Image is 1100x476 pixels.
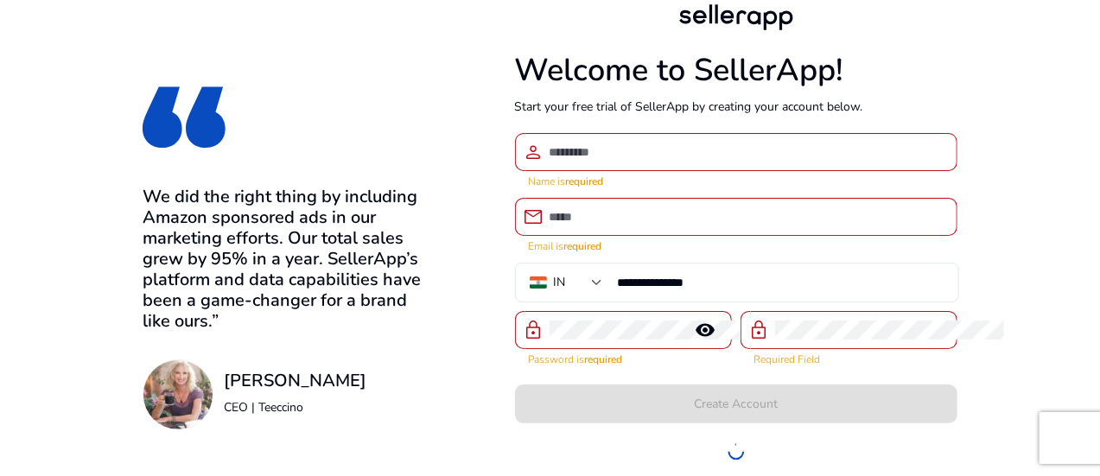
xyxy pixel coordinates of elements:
[524,142,544,162] span: person
[224,398,366,416] p: CEO | Teeccino
[529,236,944,254] mat-error: Email is
[754,349,944,367] mat-error: Required Field
[585,352,623,366] strong: required
[224,371,366,391] h3: [PERSON_NAME]
[749,320,770,340] span: lock
[685,320,727,340] mat-icon: remove_red_eye
[554,273,566,292] div: IN
[143,187,437,332] h3: We did the right thing by including Amazon sponsored ads in our marketing efforts. Our total sale...
[529,349,718,367] mat-error: Password is
[566,175,604,188] strong: required
[529,171,944,189] mat-error: Name is
[524,320,544,340] span: lock
[564,239,602,253] strong: required
[515,98,957,116] p: Start your free trial of SellerApp by creating your account below.
[524,206,544,227] span: email
[515,52,957,89] h1: Welcome to SellerApp!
